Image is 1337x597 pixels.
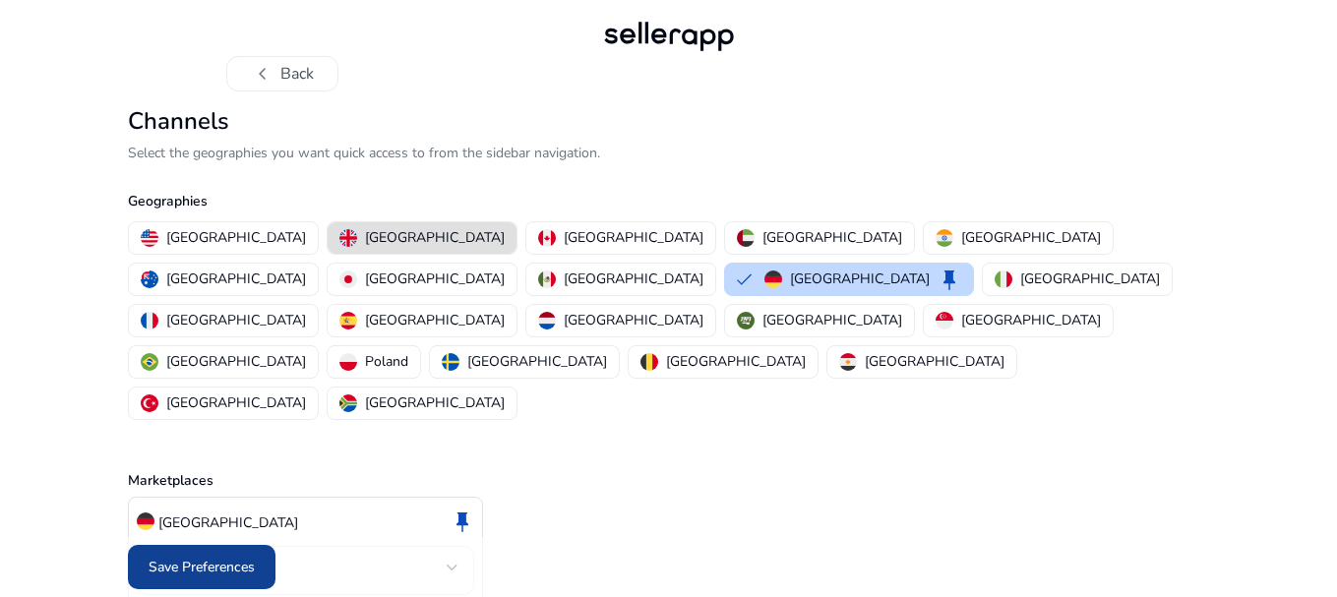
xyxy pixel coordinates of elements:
h2: Channels [128,107,1210,136]
img: eg.svg [839,353,857,371]
span: keep [938,268,961,291]
img: it.svg [995,270,1012,288]
p: [GEOGRAPHIC_DATA] [762,227,902,248]
img: sa.svg [737,312,755,329]
p: [GEOGRAPHIC_DATA] [467,351,607,372]
p: [GEOGRAPHIC_DATA] [365,310,505,330]
p: Select the geographies you want quick access to from the sidebar navigation. [128,143,1210,163]
img: mx.svg [538,270,556,288]
img: sg.svg [936,312,953,329]
img: de.svg [764,270,782,288]
img: us.svg [141,229,158,247]
span: chevron_left [251,62,274,86]
img: au.svg [141,270,158,288]
p: [GEOGRAPHIC_DATA] [365,269,505,289]
p: [GEOGRAPHIC_DATA] [166,227,306,248]
p: [GEOGRAPHIC_DATA] [961,227,1101,248]
p: [GEOGRAPHIC_DATA] [365,227,505,248]
p: Geographies [128,191,1210,211]
img: se.svg [442,353,459,371]
img: tr.svg [141,394,158,412]
img: za.svg [339,394,357,412]
img: fr.svg [141,312,158,329]
img: uk.svg [339,229,357,247]
button: Save Preferences [128,545,275,589]
p: [GEOGRAPHIC_DATA] [762,310,902,330]
p: Poland [365,351,408,372]
p: Marketplaces [128,470,1210,491]
button: chevron_leftBack [226,56,338,91]
p: [GEOGRAPHIC_DATA] [666,351,806,372]
img: br.svg [141,353,158,371]
p: [GEOGRAPHIC_DATA] [1020,269,1160,289]
p: [GEOGRAPHIC_DATA] [790,269,930,289]
p: [GEOGRAPHIC_DATA] [564,310,703,330]
p: [GEOGRAPHIC_DATA] [166,310,306,330]
img: ca.svg [538,229,556,247]
p: [GEOGRAPHIC_DATA] [961,310,1101,330]
img: es.svg [339,312,357,329]
p: [GEOGRAPHIC_DATA] [365,392,505,413]
p: [GEOGRAPHIC_DATA] [166,351,306,372]
span: keep [451,509,474,533]
img: de.svg [137,512,154,530]
p: [GEOGRAPHIC_DATA] [564,227,703,248]
p: [GEOGRAPHIC_DATA] [166,269,306,289]
p: [GEOGRAPHIC_DATA] [865,351,1004,372]
img: jp.svg [339,270,357,288]
p: [GEOGRAPHIC_DATA] [158,512,298,533]
p: [GEOGRAPHIC_DATA] [564,269,703,289]
img: in.svg [936,229,953,247]
img: be.svg [640,353,658,371]
p: [GEOGRAPHIC_DATA] [166,392,306,413]
img: pl.svg [339,353,357,371]
img: nl.svg [538,312,556,329]
img: ae.svg [737,229,755,247]
span: Save Preferences [149,557,255,577]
